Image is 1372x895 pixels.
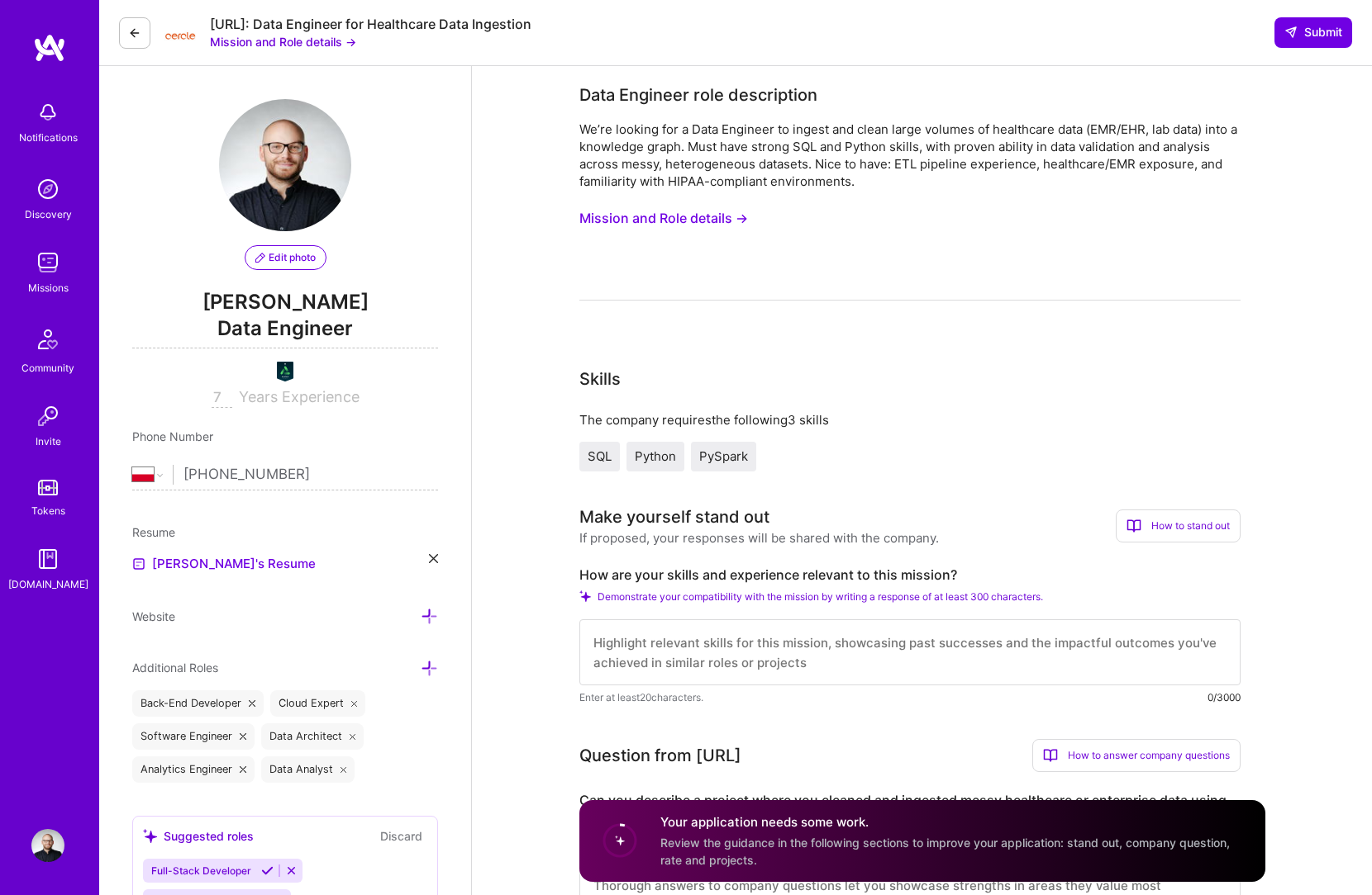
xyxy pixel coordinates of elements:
span: Submit [1284,24,1342,40]
img: discovery [31,173,64,206]
input: XX [212,388,232,408]
div: [DOMAIN_NAME] [8,575,88,593]
img: Community [28,320,68,359]
button: Edit photo [245,245,326,270]
div: Notifications [19,129,78,146]
i: icon Close [240,766,246,773]
i: icon Close [341,766,347,773]
span: Edit photo [255,250,316,265]
input: +1 (000) 000-0000 [183,451,438,499]
div: [URL]: Data Engineer for Healthcare Data Ingestion [210,16,531,33]
span: Full-Stack Developer [151,864,251,877]
i: icon Close [429,554,438,563]
i: icon LeftArrowDark [128,26,141,40]
div: Skills [579,367,621,391]
i: icon SuggestedTeams [143,829,157,843]
img: Resume [132,557,145,571]
button: Mission and Role details → [579,203,748,234]
div: 0/3000 [1208,689,1241,706]
button: Mission and Role details → [210,33,356,50]
label: How are your skills and experience relevant to this mission? [579,566,1241,584]
i: icon Close [249,700,255,707]
div: Invite [36,433,61,450]
div: Discovery [25,206,72,223]
div: Software Engineer [132,723,255,750]
div: Data Engineer role description [579,83,817,107]
i: Check [579,590,591,602]
button: Submit [1274,17,1352,47]
img: User Avatar [31,829,64,862]
label: Can you describe a project where you cleaned and ingested messy healthcare or enterprise data usi... [579,792,1241,826]
div: Tokens [31,502,65,519]
img: tokens [38,480,58,495]
span: PySpark [699,448,748,464]
div: Missions [28,279,69,296]
span: SQL [588,448,612,464]
span: Years Experience [239,388,360,405]
i: icon Close [350,733,356,740]
img: logo [33,33,66,63]
img: teamwork [31,246,64,279]
img: guide book [31,542,64,575]
div: Back-End Developer [132,690,264,717]
h4: Your application needs some work. [660,813,1246,831]
span: [PERSON_NAME] [132,290,438,315]
a: [PERSON_NAME]'s Resume [132,554,316,574]
span: Review the guidance in the following sections to improve your application: stand out, company que... [660,836,1230,867]
img: DevOps Guild [275,362,295,381]
div: Cloud Expert [270,690,366,717]
img: Company Logo [164,21,197,44]
div: Data Analyst [261,756,355,783]
i: icon BookOpen [1127,519,1141,533]
img: Invite [31,400,64,433]
i: icon Close [351,700,358,707]
i: icon Close [240,733,246,740]
span: Data Engineer [132,315,438,348]
span: Resume [132,525,175,539]
span: Website [132,609,175,623]
div: How to answer company questions [1032,739,1241,772]
img: User Avatar [219,99,351,231]
div: The company requires the following 3 skills [579,411,1241,429]
div: Data Architect [261,723,364,750]
div: Suggested roles [143,827,254,845]
div: Question from [URL] [579,743,741,768]
div: Analytics Engineer [132,756,255,783]
button: Discard [375,826,427,845]
i: icon SendLight [1284,26,1298,39]
span: Demonstrate your compatibility with the mission by writing a response of at least 300 characters. [598,590,1043,603]
span: Python [635,448,676,464]
div: How to stand out [1116,509,1241,542]
span: Enter at least 20 characters. [579,689,703,706]
i: Accept [261,864,274,877]
i: Reject [285,864,298,877]
img: bell [31,96,64,129]
span: Additional Roles [132,661,218,675]
div: We’re looking for a Data Engineer to ingest and clean large volumes of healthcare data (EMR/EHR, ... [579,121,1241,190]
div: Make yourself stand out [579,504,769,529]
a: User Avatar [27,829,69,862]
div: If proposed, your responses will be shared with the company. [579,529,939,547]
div: Community [21,359,74,376]
span: Phone Number [132,429,213,443]
i: icon BookOpen [1043,748,1058,763]
i: icon PencilPurple [255,253,265,263]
